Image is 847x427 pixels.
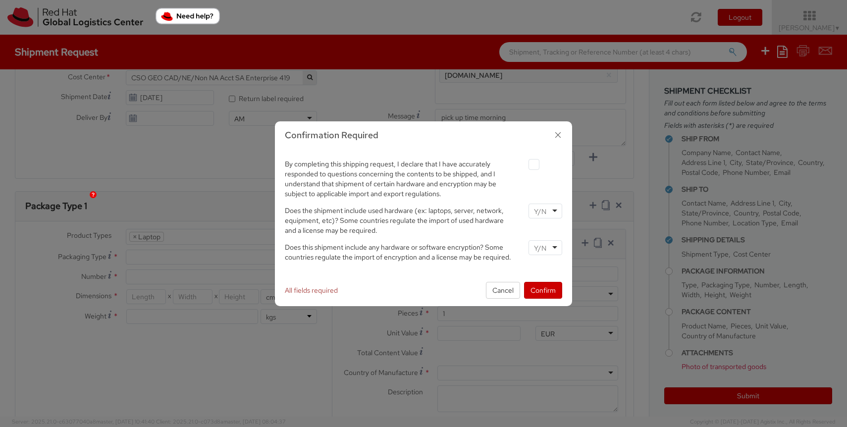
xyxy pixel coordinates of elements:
[285,129,562,142] h3: Confirmation Required
[285,286,338,295] span: All fields required
[156,8,220,24] button: Need help?
[486,282,520,299] button: Cancel
[524,282,562,299] button: Confirm
[285,160,496,198] span: By completing this shipping request, I declare that I have accurately responded to questions conc...
[285,206,504,235] span: Does the shipment include used hardware (ex: laptops, server, network, equipment, etc)? Some coun...
[534,207,548,216] input: Y/N
[534,243,548,253] input: Y/N
[285,243,511,262] span: Does this shipment include any hardware or software encryption? Some countries regulate the impor...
